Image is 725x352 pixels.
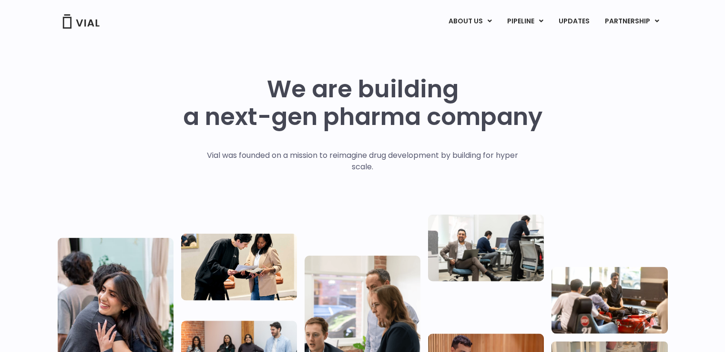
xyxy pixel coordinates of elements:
img: Group of people playing whirlyball [551,267,667,333]
a: PARTNERSHIPMenu Toggle [597,13,667,30]
img: Two people looking at a paper talking. [181,233,297,300]
img: Vial Logo [62,14,100,29]
a: UPDATES [551,13,597,30]
p: Vial was founded on a mission to reimagine drug development by building for hyper scale. [197,150,528,173]
a: ABOUT USMenu Toggle [441,13,499,30]
a: PIPELINEMenu Toggle [500,13,551,30]
img: Three people working in an office [428,214,544,281]
h1: We are building a next-gen pharma company [183,75,542,131]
